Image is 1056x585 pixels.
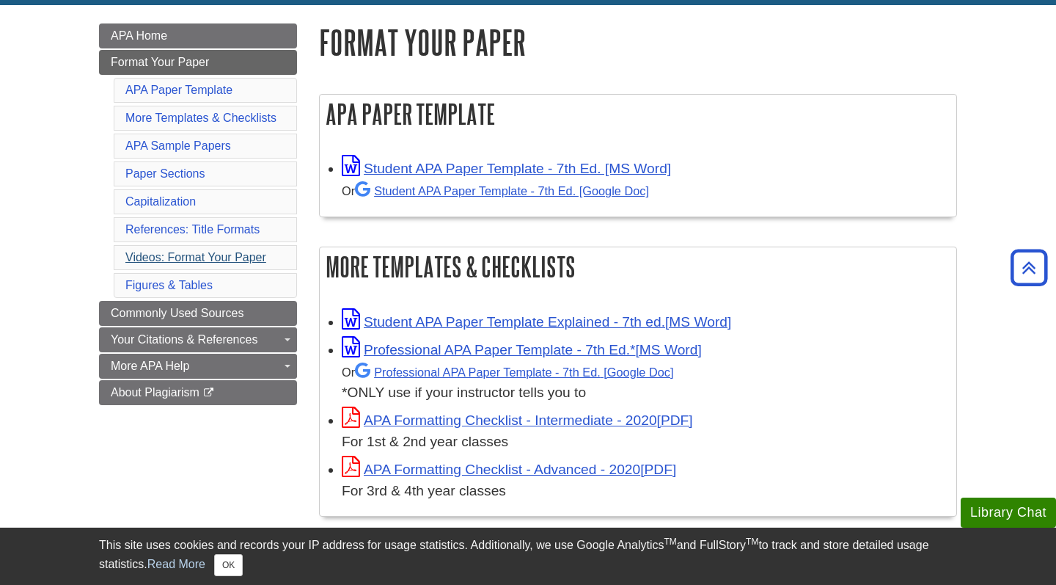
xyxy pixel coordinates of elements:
sup: TM [664,537,676,547]
span: APA Home [111,29,167,42]
a: Student APA Paper Template - 7th Ed. [Google Doc] [355,184,649,197]
span: About Plagiarism [111,386,199,399]
a: Link opens in new window [342,342,702,357]
span: More APA Help [111,360,189,372]
button: Close [214,554,243,576]
span: Your Citations & References [111,333,257,346]
button: Library Chat [961,498,1056,528]
a: More Templates & Checklists [125,112,276,124]
a: Your Citations & References [99,327,297,352]
a: About Plagiarism [99,380,297,405]
a: APA Paper Template [125,84,232,96]
a: Paper Sections [125,167,205,180]
small: Or [342,366,673,379]
h2: More Templates & Checklists [320,247,956,286]
a: Figures & Tables [125,279,213,291]
a: More APA Help [99,354,297,379]
a: Videos: Format Your Paper [125,251,266,264]
div: For 3rd & 4th year classes [342,481,949,502]
a: Link opens in new window [342,161,671,176]
a: Back to Top [1005,258,1052,277]
sup: TM [746,537,758,547]
a: Capitalization [125,195,196,208]
div: For 1st & 2nd year classes [342,432,949,453]
a: Commonly Used Sources [99,301,297,326]
i: This link opens in a new window [202,388,215,398]
a: Link opens in new window [342,413,693,428]
span: Commonly Used Sources [111,307,243,319]
span: Format Your Paper [111,56,209,68]
a: References: Title Formats [125,223,260,236]
h2: APA Paper Template [320,95,956,134]
h1: Format Your Paper [319,23,957,61]
a: APA Home [99,23,297,48]
a: APA Sample Papers [125,139,231,152]
div: This site uses cookies and records your IP address for usage statistics. Additionally, we use Goo... [99,537,957,576]
a: Link opens in new window [342,314,731,330]
a: Format Your Paper [99,50,297,75]
a: Professional APA Paper Template - 7th Ed. [355,366,673,379]
div: Guide Page Menu [99,23,297,405]
a: Read More [147,558,205,570]
a: Link opens in new window [342,462,676,477]
small: Or [342,184,649,197]
div: *ONLY use if your instructor tells you to [342,361,949,404]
